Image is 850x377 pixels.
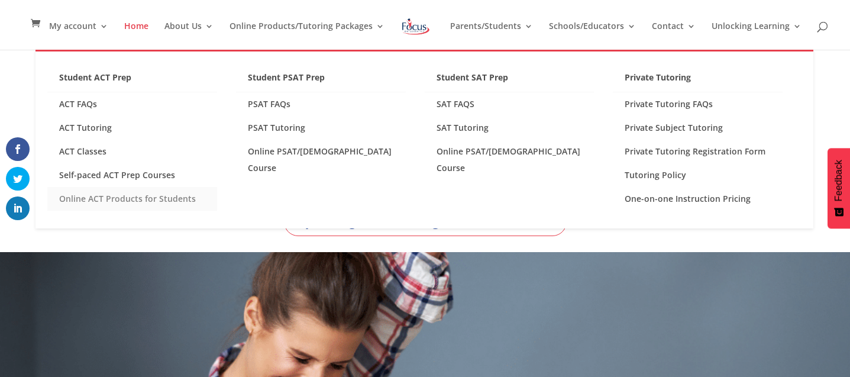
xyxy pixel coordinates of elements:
a: Private Tutoring FAQs [613,92,783,116]
img: Focus on Learning [400,16,431,37]
a: My account [49,22,108,50]
a: Unlocking Learning [712,22,801,50]
a: ACT Tutoring [47,116,217,140]
a: One-on-one Instruction Pricing [613,187,783,211]
a: SAT FAQS [425,92,594,116]
a: Private Tutoring Registration Form [613,140,783,163]
a: Parents/Students [450,22,533,50]
a: Online ACT Products for Students [47,187,217,211]
a: PSAT FAQs [236,92,406,116]
span: Feedback [833,160,844,201]
a: Student ACT Prep [47,69,217,92]
a: SAT Tutoring [425,116,594,140]
a: ACT Classes [47,140,217,163]
a: ACT FAQs [47,92,217,116]
a: Online Products/Tutoring Packages [230,22,384,50]
button: Feedback - Show survey [828,148,850,228]
a: Online PSAT/[DEMOGRAPHIC_DATA] Course [425,140,594,180]
a: PSAT Tutoring [236,116,406,140]
a: Student PSAT Prep [236,69,406,92]
a: Private Subject Tutoring [613,116,783,140]
a: Online PSAT/[DEMOGRAPHIC_DATA] Course [236,140,406,180]
a: About Us [164,22,214,50]
a: Student SAT Prep [425,69,594,92]
a: Home [124,22,148,50]
a: Self-paced ACT Prep Courses [47,163,217,187]
a: Schools/Educators [549,22,636,50]
a: Private Tutoring [613,69,783,92]
a: Contact [652,22,696,50]
a: Tutoring Policy [613,163,783,187]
